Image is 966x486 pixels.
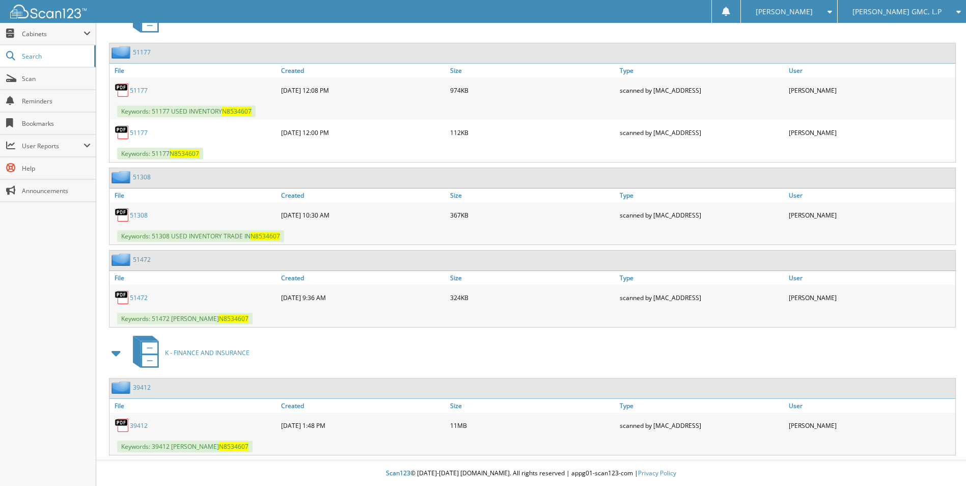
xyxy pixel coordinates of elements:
img: scan123-logo-white.svg [10,5,87,18]
div: [PERSON_NAME] [786,415,955,436]
span: [PERSON_NAME] [756,9,813,15]
div: scanned by [MAC_ADDRESS] [617,80,786,100]
img: folder2.png [112,381,133,394]
div: [PERSON_NAME] [786,287,955,308]
span: Keywords: 51308 USED INVENTORY TRADE IN [117,230,284,242]
img: PDF.png [115,290,130,305]
a: Type [617,64,786,77]
a: File [109,271,279,285]
span: [PERSON_NAME] GMC, L.P [852,9,942,15]
div: scanned by [MAC_ADDRESS] [617,415,786,436]
div: [DATE] 12:08 PM [279,80,448,100]
a: Type [617,399,786,413]
span: K - FINANCE AND INSURANCE [165,348,250,357]
div: scanned by [MAC_ADDRESS] [617,287,786,308]
a: Type [617,188,786,202]
div: [DATE] 10:30 AM [279,205,448,225]
div: [DATE] 12:00 PM [279,122,448,143]
span: Scan [22,74,91,83]
a: 51472 [133,255,151,264]
a: 51472 [130,293,148,302]
a: User [786,188,955,202]
a: Size [448,399,617,413]
a: 51177 [133,48,151,57]
span: Scan123 [386,469,410,477]
img: PDF.png [115,418,130,433]
div: © [DATE]-[DATE] [DOMAIN_NAME]. All rights reserved | appg01-scan123-com | [96,461,966,486]
span: Help [22,164,91,173]
img: folder2.png [112,46,133,59]
span: Search [22,52,89,61]
img: folder2.png [112,253,133,266]
a: Privacy Policy [638,469,676,477]
span: N8534607 [219,442,249,451]
a: 39412 [133,383,151,392]
a: 51308 [133,173,151,181]
a: User [786,64,955,77]
a: 51308 [130,211,148,220]
a: Size [448,64,617,77]
img: folder2.png [112,171,133,183]
a: Created [279,399,448,413]
img: PDF.png [115,207,130,223]
iframe: Chat Widget [915,437,966,486]
div: 324KB [448,287,617,308]
a: Created [279,188,448,202]
a: File [109,399,279,413]
a: Type [617,271,786,285]
div: [PERSON_NAME] [786,80,955,100]
span: Keywords: 39412 [PERSON_NAME] [117,441,253,452]
div: [PERSON_NAME] [786,205,955,225]
span: Announcements [22,186,91,195]
a: Created [279,64,448,77]
div: [DATE] 1:48 PM [279,415,448,436]
span: Bookmarks [22,119,91,128]
span: Cabinets [22,30,84,38]
span: N8534607 [170,149,199,158]
div: 11MB [448,415,617,436]
a: Created [279,271,448,285]
a: 39412 [130,421,148,430]
a: Size [448,271,617,285]
div: [DATE] 9:36 AM [279,287,448,308]
a: 51177 [130,86,148,95]
div: 112KB [448,122,617,143]
img: PDF.png [115,83,130,98]
div: scanned by [MAC_ADDRESS] [617,205,786,225]
div: 974KB [448,80,617,100]
a: Size [448,188,617,202]
span: Keywords: 51177 USED INVENTORY [117,105,256,117]
a: User [786,271,955,285]
span: N8534607 [251,232,280,240]
a: User [786,399,955,413]
a: File [109,188,279,202]
div: [PERSON_NAME] [786,122,955,143]
span: User Reports [22,142,84,150]
div: scanned by [MAC_ADDRESS] [617,122,786,143]
span: Reminders [22,97,91,105]
span: Keywords: 51472 [PERSON_NAME] [117,313,253,325]
a: 51177 [130,128,148,137]
img: PDF.png [115,125,130,140]
div: 367KB [448,205,617,225]
span: Keywords: 51177 [117,148,203,159]
span: N8534607 [219,314,249,323]
span: N8534607 [222,107,252,116]
a: K - FINANCE AND INSURANCE [127,333,250,373]
a: File [109,64,279,77]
